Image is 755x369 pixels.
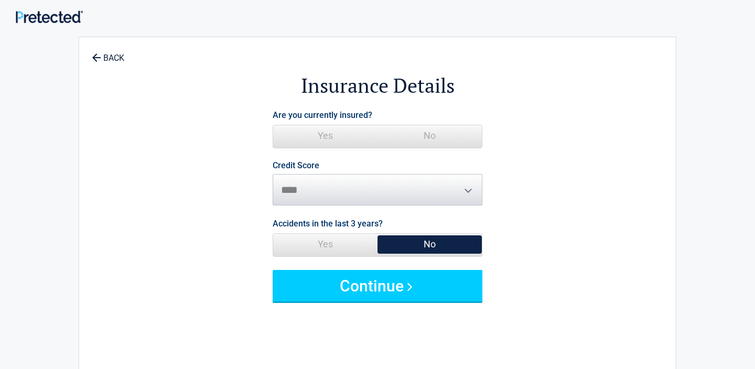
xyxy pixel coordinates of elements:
[273,234,377,255] span: Yes
[90,44,126,62] a: BACK
[16,10,83,23] img: Main Logo
[273,216,383,231] label: Accidents in the last 3 years?
[273,161,319,170] label: Credit Score
[273,108,372,122] label: Are you currently insured?
[273,125,377,146] span: Yes
[377,234,482,255] span: No
[377,125,482,146] span: No
[273,270,482,301] button: Continue
[137,72,618,99] h2: Insurance Details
